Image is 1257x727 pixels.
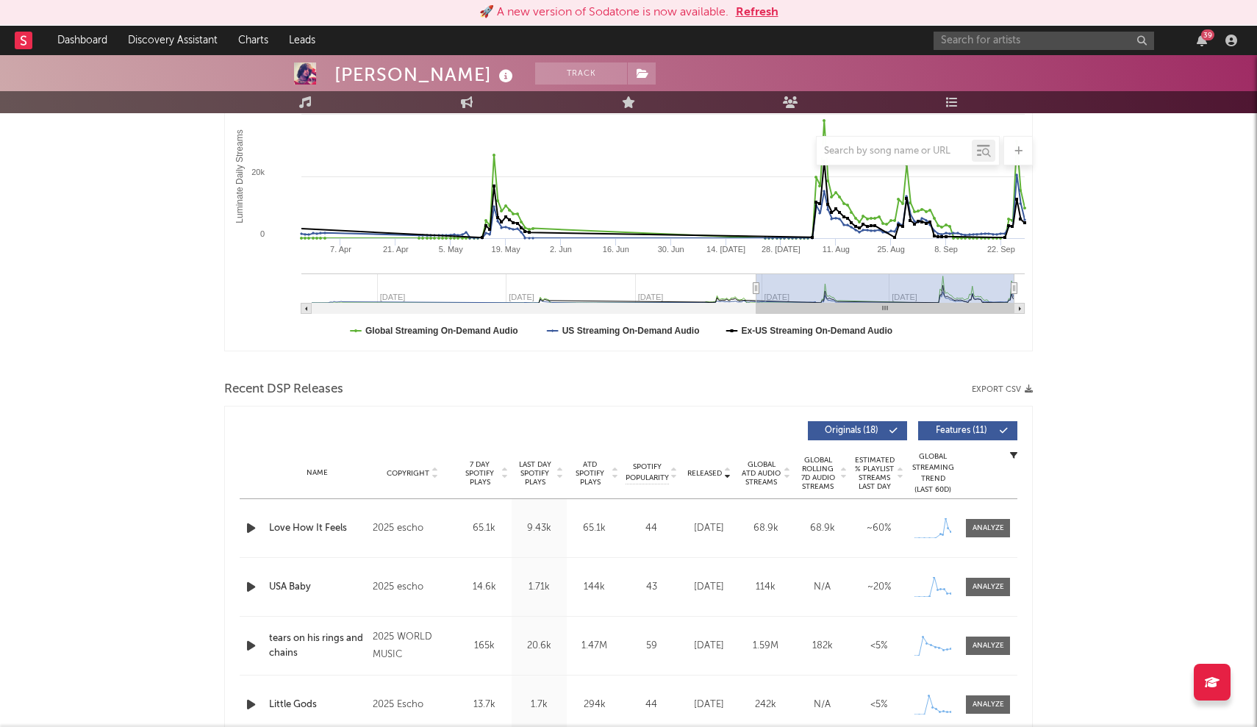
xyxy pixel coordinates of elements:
span: Global Rolling 7D Audio Streams [798,456,838,491]
div: 2025 escho [373,579,453,596]
div: 114k [741,580,790,595]
div: 44 [626,521,677,536]
text: US Streaming On-Demand Audio [562,326,700,336]
button: Track [535,62,627,85]
div: 68.9k [798,521,847,536]
div: [DATE] [684,698,734,712]
div: Name [269,468,365,479]
text: 8. Sep [934,245,958,254]
text: 19. May [492,245,521,254]
text: 22. Sep [987,245,1015,254]
input: Search by song name or URL [817,146,972,157]
span: Features ( 11 ) [928,426,995,435]
text: 30. Jun [658,245,684,254]
a: Love How It Feels [269,521,365,536]
div: 20.6k [515,639,563,653]
text: 25. Aug [878,245,905,254]
div: 43 [626,580,677,595]
a: tears on his rings and chains [269,631,365,660]
a: Little Gods [269,698,365,712]
button: Originals(18) [808,421,907,440]
a: Dashboard [47,26,118,55]
div: 165k [460,639,508,653]
div: [DATE] [684,639,734,653]
div: 242k [741,698,790,712]
div: 68.9k [741,521,790,536]
button: Export CSV [972,385,1033,394]
div: N/A [798,698,847,712]
div: 65.1k [570,521,618,536]
span: Global ATD Audio Streams [741,460,781,487]
text: 2. Jun [550,245,572,254]
span: Last Day Spotify Plays [515,460,554,487]
div: 1.71k [515,580,563,595]
div: 1.47M [570,639,618,653]
text: 16. Jun [603,245,629,254]
div: 182k [798,639,847,653]
div: 39 [1201,29,1214,40]
a: Leads [279,26,326,55]
div: 2025 escho [373,520,453,537]
div: [DATE] [684,580,734,595]
div: 1.59M [741,639,790,653]
svg: Luminate Daily Consumption [225,57,1032,351]
div: 14.6k [460,580,508,595]
div: 294k [570,698,618,712]
div: Global Streaming Trend (Last 60D) [911,451,955,495]
button: Refresh [736,4,778,21]
text: Ex-US Streaming On-Demand Audio [742,326,893,336]
text: 28. [DATE] [762,245,801,254]
span: 7 Day Spotify Plays [460,460,499,487]
text: 0 [260,229,265,238]
span: Spotify Popularity [626,462,669,484]
text: 7. Apr [330,245,351,254]
span: ATD Spotify Plays [570,460,609,487]
div: <5% [854,639,903,653]
text: 11. Aug [823,245,850,254]
a: Charts [228,26,279,55]
div: 144k [570,580,618,595]
span: Copyright [387,469,429,478]
div: 13.7k [460,698,508,712]
div: [DATE] [684,521,734,536]
div: 44 [626,698,677,712]
text: Global Streaming On-Demand Audio [365,326,518,336]
a: Discovery Assistant [118,26,228,55]
span: Originals ( 18 ) [817,426,885,435]
div: 59 [626,639,677,653]
div: <5% [854,698,903,712]
text: Luminate Daily Streams [234,129,245,223]
text: 20k [251,168,265,176]
div: [PERSON_NAME] [334,62,517,87]
input: Search for artists [934,32,1154,50]
span: Estimated % Playlist Streams Last Day [854,456,895,491]
text: 14. [DATE] [706,245,745,254]
span: Recent DSP Releases [224,381,343,398]
div: 2025 WORLD MUSIC [373,628,453,664]
div: ~ 20 % [854,580,903,595]
button: Features(11) [918,421,1017,440]
div: ~ 60 % [854,521,903,536]
div: 2025 Escho [373,696,453,714]
text: 5. May [439,245,464,254]
button: 39 [1197,35,1207,46]
div: 9.43k [515,521,563,536]
text: 21. Apr [383,245,409,254]
div: 65.1k [460,521,508,536]
span: Released [687,469,722,478]
div: 1.7k [515,698,563,712]
a: USA Baby [269,580,365,595]
div: 🚀 A new version of Sodatone is now available. [479,4,728,21]
div: N/A [798,580,847,595]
